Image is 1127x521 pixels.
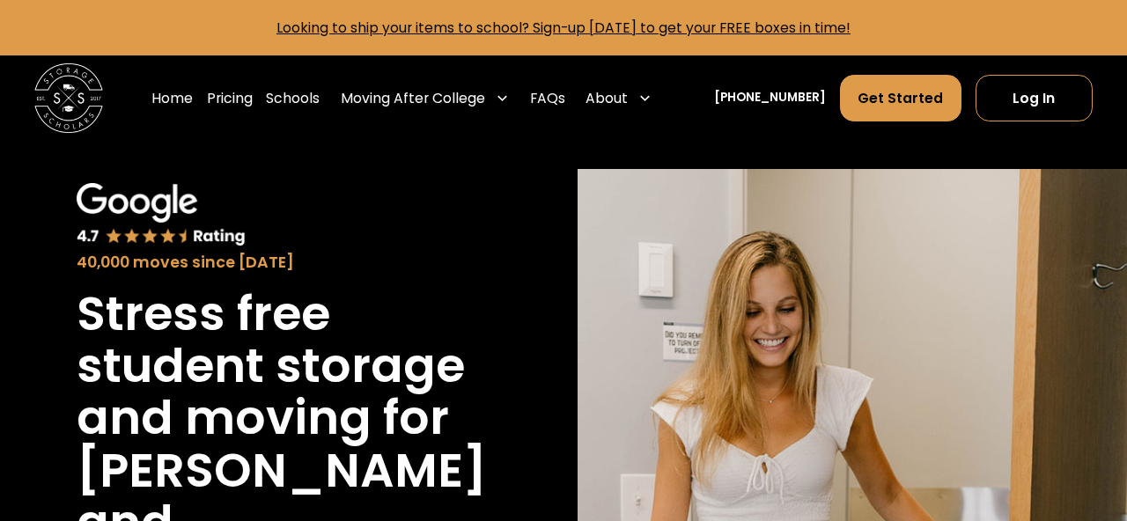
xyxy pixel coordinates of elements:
[530,74,565,122] a: FAQs
[714,89,826,107] a: [PHONE_NUMBER]
[77,251,473,274] div: 40,000 moves since [DATE]
[34,63,103,132] a: home
[207,74,253,122] a: Pricing
[77,288,473,444] h1: Stress free student storage and moving for
[976,75,1093,121] a: Log In
[276,18,851,37] a: Looking to ship your items to school? Sign-up [DATE] to get your FREE boxes in time!
[579,74,659,122] div: About
[334,74,516,122] div: Moving After College
[840,75,961,121] a: Get Started
[34,63,103,132] img: Storage Scholars main logo
[586,88,628,109] div: About
[341,88,485,109] div: Moving After College
[77,183,246,247] img: Google 4.7 star rating
[266,74,320,122] a: Schools
[151,74,193,122] a: Home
